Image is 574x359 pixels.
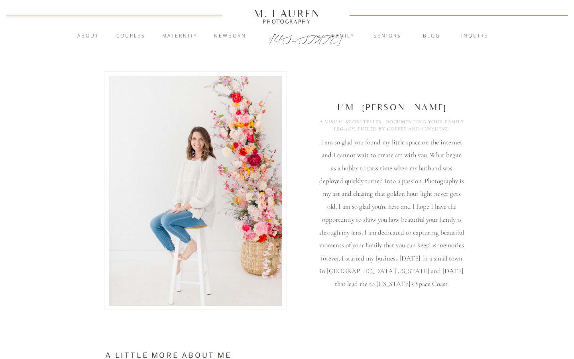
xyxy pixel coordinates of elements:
h1: A visual storyteller, documenting your family legacy, fueled by coffEe and sunshine. [317,118,467,135]
a: About [73,32,103,40]
a: M. Lauren [230,9,344,18]
a: Newborn [208,32,252,40]
a: Photography [250,20,324,24]
a: inquire [453,32,496,40]
a: Family [322,32,365,40]
a: [US_STATE] [269,33,305,42]
a: Seniors [366,32,409,40]
h3: I'm [PERSON_NAME] [325,102,459,114]
h2: I am so glad you found my little space on the internet and I cannot wait to create art with you. ... [319,136,464,293]
a: Maternity [158,32,201,40]
a: Couples [109,32,152,40]
a: blog [410,32,453,40]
